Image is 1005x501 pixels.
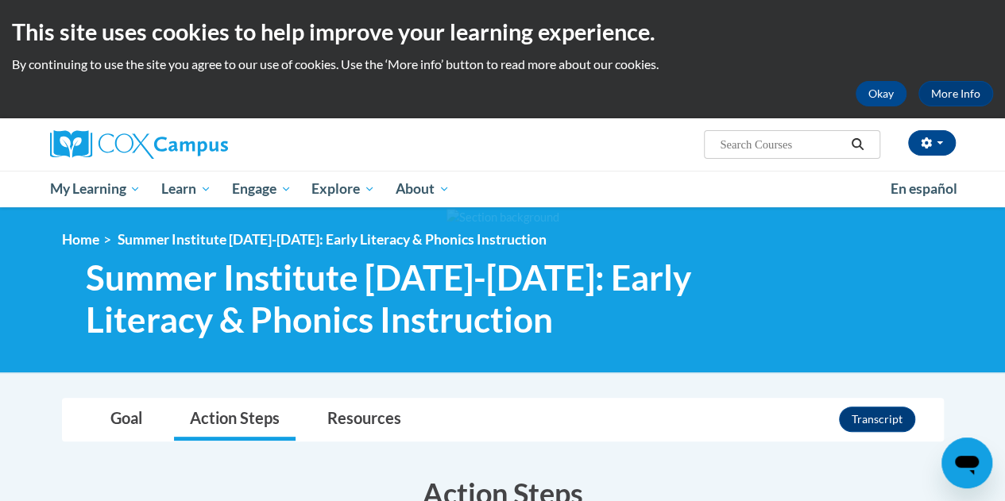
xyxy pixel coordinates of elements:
span: Summer Institute [DATE]-[DATE]: Early Literacy & Phonics Instruction [118,231,547,248]
a: Action Steps [174,399,296,441]
span: About [396,179,450,198]
iframe: Button to launch messaging window [941,437,992,488]
button: Search [845,135,869,154]
span: Summer Institute [DATE]-[DATE]: Early Literacy & Phonics Instruction [86,256,741,341]
button: Transcript [839,407,915,432]
img: Section background [446,209,559,226]
a: Cox Campus [50,130,336,159]
span: Explore [311,179,375,198]
a: My Learning [40,171,152,207]
h2: This site uses cookies to help improve your learning experience. [12,16,993,48]
img: Cox Campus [50,130,228,159]
p: By continuing to use the site you agree to our use of cookies. Use the ‘More info’ button to read... [12,56,993,73]
div: Main menu [38,171,968,207]
a: En español [880,172,968,206]
a: Learn [151,171,222,207]
a: Home [62,231,99,248]
button: Account Settings [908,130,956,156]
a: Engage [222,171,302,207]
a: About [385,171,460,207]
span: My Learning [49,179,141,198]
input: Search Courses [718,135,845,154]
a: Goal [95,399,158,441]
button: Okay [856,81,906,106]
span: Learn [161,179,211,198]
span: Engage [232,179,292,198]
a: More Info [918,81,993,106]
a: Resources [311,399,417,441]
a: Explore [301,171,385,207]
span: En español [891,180,957,197]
